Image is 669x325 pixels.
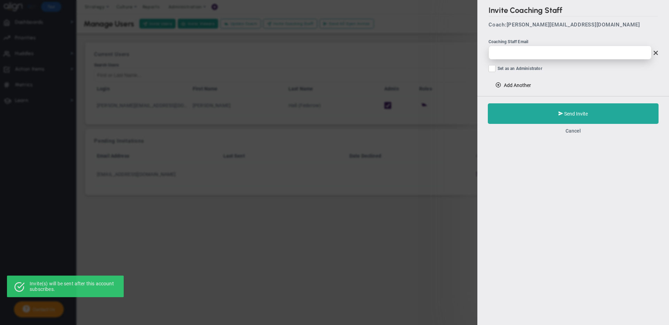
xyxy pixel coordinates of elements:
[564,111,588,117] span: Send Invite
[507,22,640,28] span: [PERSON_NAME][EMAIL_ADDRESS][DOMAIN_NAME]
[498,65,542,73] span: Set as an Administrator
[489,6,658,16] h2: Invite Coaching Staff
[30,281,118,292] div: Invite(s) will be sent after this account subscribes.
[489,22,658,28] h3: Coach:
[566,128,581,134] button: Cancel
[488,103,659,124] button: Send Invite
[489,39,658,45] div: Coaching Staff Email
[489,79,538,90] button: Add Another
[504,82,531,88] span: Add Another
